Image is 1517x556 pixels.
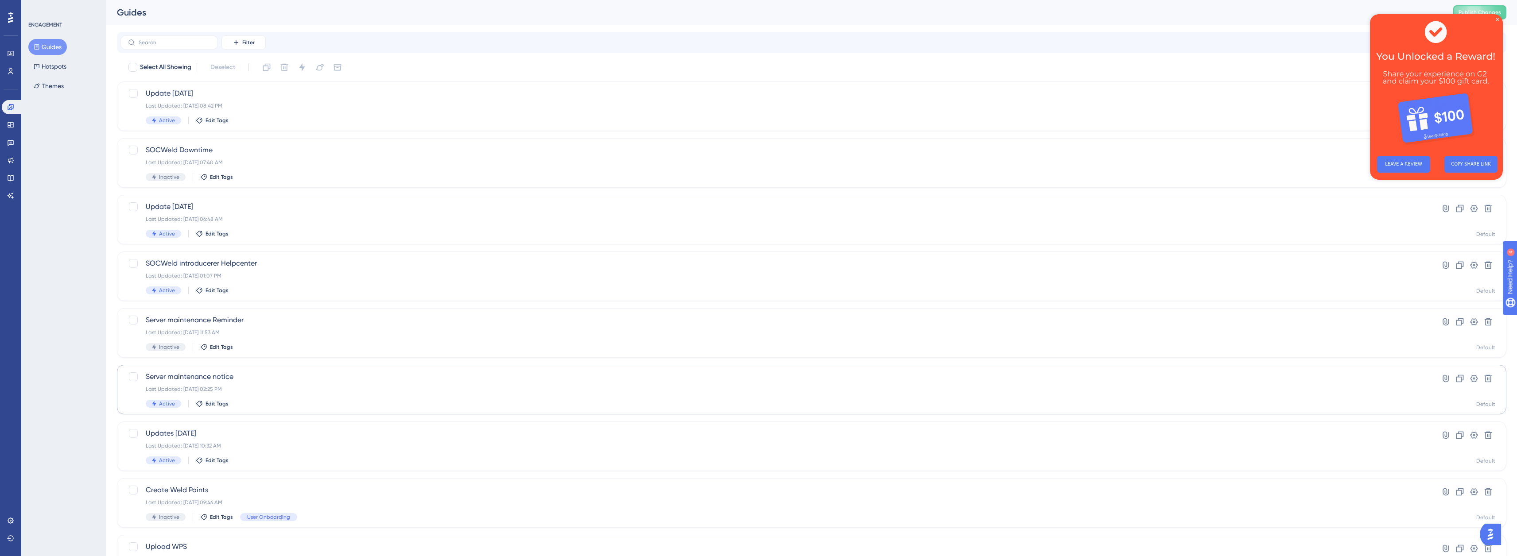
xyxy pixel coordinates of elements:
div: Last Updated: [DATE] 06:48 AM [146,216,1407,223]
span: Deselect [210,62,235,73]
div: Default [1476,344,1495,351]
span: Need Help? [21,2,55,13]
span: Active [159,230,175,237]
input: Search [139,39,210,46]
span: Active [159,117,175,124]
button: Hotspots [28,58,72,74]
span: Inactive [159,514,179,521]
span: SOCWeld introducerer Helpcenter [146,258,1407,269]
div: Default [1476,287,1495,294]
button: Edit Tags [196,287,229,294]
div: Last Updated: [DATE] 08:42 PM [146,102,1407,109]
span: Publish Changes [1459,9,1501,16]
span: Update [DATE] [146,201,1407,212]
div: Last Updated: [DATE] 07:40 AM [146,159,1407,166]
span: User Onboarding [247,514,290,521]
span: Active [159,400,175,407]
span: Edit Tags [206,230,229,237]
span: Edit Tags [210,344,233,351]
div: 4 [62,4,64,12]
button: Edit Tags [196,457,229,464]
button: LEAVE A REVIEW [7,142,60,158]
span: Edit Tags [206,117,229,124]
span: SOCWeld Downtime [146,145,1407,155]
span: Inactive [159,344,179,351]
span: Update [DATE] [146,88,1407,99]
span: Server maintenance Reminder [146,315,1407,325]
button: Edit Tags [200,174,233,181]
div: Last Updated: [DATE] 10:32 AM [146,442,1407,449]
button: Edit Tags [200,514,233,521]
div: Default [1476,457,1495,464]
div: Last Updated: [DATE] 02:25 PM [146,386,1407,393]
div: Last Updated: [DATE] 09:46 AM [146,499,1407,506]
button: Filter [221,35,266,50]
button: Themes [28,78,69,94]
div: Default [1476,514,1495,521]
span: Active [159,457,175,464]
span: Edit Tags [206,287,229,294]
span: Inactive [159,174,179,181]
button: Edit Tags [196,230,229,237]
div: Guides [117,6,1431,19]
span: Create Weld Points [146,485,1407,495]
span: Upload WPS [146,541,1407,552]
div: Default [1476,231,1495,238]
button: COPY SHARE LINK [74,142,128,158]
span: Server maintenance notice [146,371,1407,382]
button: Deselect [202,59,243,75]
span: Filter [242,39,255,46]
button: Edit Tags [196,400,229,407]
div: Default [1476,401,1495,408]
button: Publish Changes [1453,5,1506,19]
div: Close Preview [126,4,129,7]
span: Active [159,287,175,294]
button: Guides [28,39,67,55]
button: Edit Tags [200,344,233,351]
span: Edit Tags [206,400,229,407]
span: Edit Tags [206,457,229,464]
span: Updates [DATE] [146,428,1407,439]
div: ENGAGEMENT [28,21,62,28]
span: Select All Showing [140,62,191,73]
button: Edit Tags [196,117,229,124]
iframe: UserGuiding AI Assistant Launcher [1480,521,1506,548]
div: Last Updated: [DATE] 11:53 AM [146,329,1407,336]
div: Last Updated: [DATE] 01:07 PM [146,272,1407,279]
span: Edit Tags [210,514,233,521]
span: Edit Tags [210,174,233,181]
